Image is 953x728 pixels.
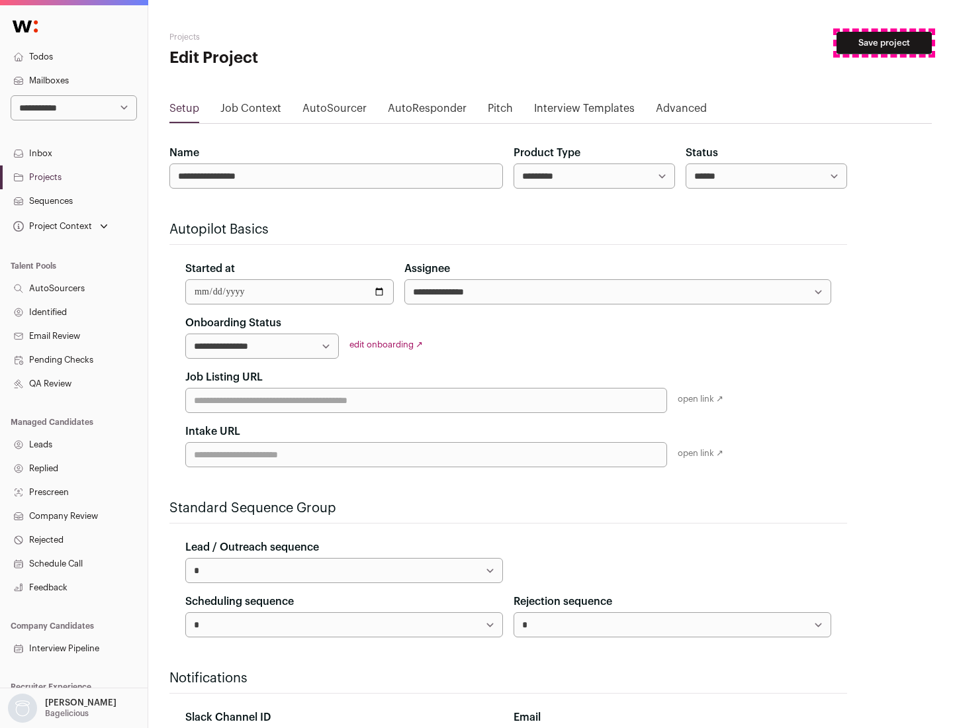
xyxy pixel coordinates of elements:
[514,594,612,610] label: Rejection sequence
[185,539,319,555] label: Lead / Outreach sequence
[656,101,707,122] a: Advanced
[302,101,367,122] a: AutoSourcer
[169,32,424,42] h2: Projects
[185,369,263,385] label: Job Listing URL
[185,424,240,439] label: Intake URL
[185,709,271,725] label: Slack Channel ID
[404,261,450,277] label: Assignee
[169,669,847,688] h2: Notifications
[45,698,116,708] p: [PERSON_NAME]
[534,101,635,122] a: Interview Templates
[11,217,111,236] button: Open dropdown
[185,315,281,331] label: Onboarding Status
[349,340,423,349] a: edit onboarding ↗
[185,261,235,277] label: Started at
[5,13,45,40] img: Wellfound
[185,594,294,610] label: Scheduling sequence
[388,101,467,122] a: AutoResponder
[514,709,831,725] div: Email
[8,694,37,723] img: nopic.png
[5,694,119,723] button: Open dropdown
[11,221,92,232] div: Project Context
[45,708,89,719] p: Bagelicious
[169,48,424,69] h1: Edit Project
[837,32,932,54] button: Save project
[169,101,199,122] a: Setup
[488,101,513,122] a: Pitch
[169,220,847,239] h2: Autopilot Basics
[220,101,281,122] a: Job Context
[169,499,847,518] h2: Standard Sequence Group
[514,145,580,161] label: Product Type
[686,145,718,161] label: Status
[169,145,199,161] label: Name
